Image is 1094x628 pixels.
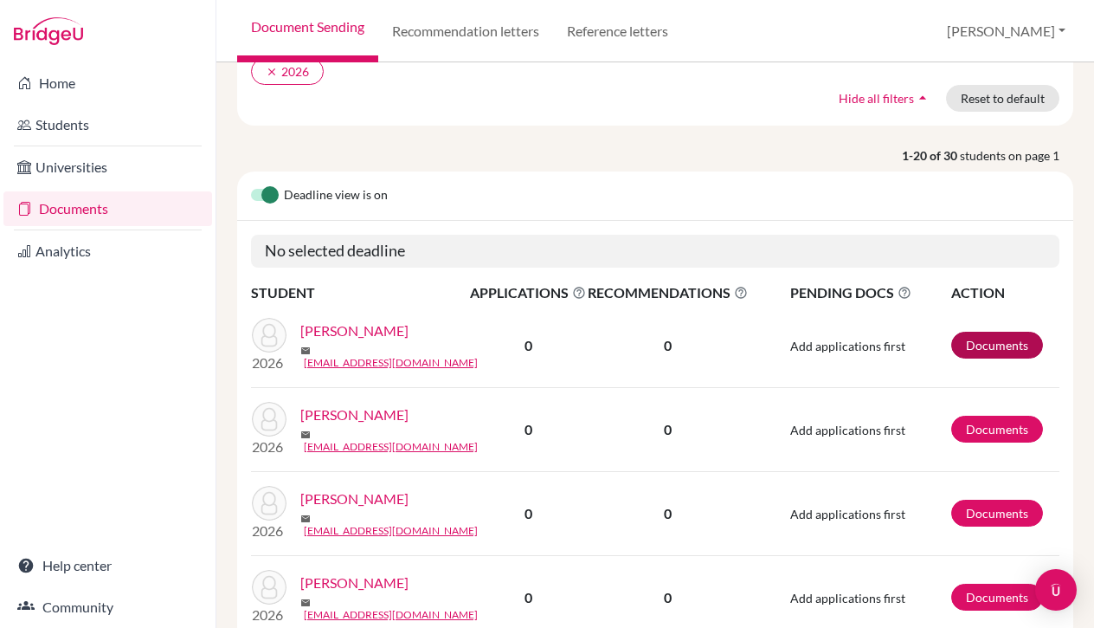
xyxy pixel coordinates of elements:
b: 0 [524,505,532,521]
img: Ang, Jeremy [252,318,286,353]
a: [EMAIL_ADDRESS][DOMAIN_NAME] [304,439,478,455]
p: 0 [588,419,748,440]
b: 0 [524,589,532,605]
span: Deadline view is on [284,185,388,206]
a: [PERSON_NAME] [300,320,409,341]
button: [PERSON_NAME] [939,15,1073,48]
a: Documents [951,584,1043,611]
span: PENDING DOCS [790,282,949,303]
span: Add applications first [790,591,905,605]
a: [EMAIL_ADDRESS][DOMAIN_NAME] [304,355,478,371]
a: Universities [3,150,212,185]
button: Reset to default [946,85,1059,112]
a: Documents [951,332,1043,359]
p: 0 [588,503,748,524]
span: Hide all filters [839,91,914,106]
img: Chan, Ryan [252,486,286,521]
div: Open Intercom Messenger [1035,569,1077,611]
span: mail [300,430,311,440]
a: [EMAIL_ADDRESS][DOMAIN_NAME] [304,607,478,623]
span: RECOMMENDATIONS [588,282,748,303]
th: STUDENT [251,282,469,304]
span: mail [300,514,311,524]
a: Documents [951,416,1043,443]
a: [EMAIL_ADDRESS][DOMAIN_NAME] [304,523,478,539]
a: Students [3,107,212,142]
img: Chan , Ronnie [252,570,286,605]
button: Hide all filtersarrow_drop_up [824,85,946,112]
a: Community [3,590,212,625]
img: Chan, Allison [252,402,286,437]
p: 0 [588,335,748,356]
a: Documents [3,191,212,226]
p: 2026 [252,437,286,457]
i: clear [266,66,278,78]
a: Analytics [3,234,212,269]
p: 2026 [252,353,286,373]
span: Add applications first [790,339,905,353]
b: 0 [524,337,532,353]
a: Help center [3,548,212,583]
a: Home [3,66,212,100]
span: APPLICATIONS [470,282,586,303]
a: Documents [951,500,1043,527]
p: 0 [588,587,748,608]
span: mail [300,598,311,608]
strong: 1-20 of 30 [902,146,960,165]
i: arrow_drop_up [914,89,931,107]
a: [PERSON_NAME] [300,405,409,425]
b: 0 [524,421,532,437]
span: Add applications first [790,507,905,521]
span: students on page 1 [960,146,1073,165]
button: clear2026 [251,58,324,85]
th: ACTION [950,282,1059,304]
span: Add applications first [790,423,905,437]
span: mail [300,346,311,356]
a: [PERSON_NAME] [300,489,409,509]
p: 2026 [252,521,286,541]
img: Bridge-U [14,17,83,45]
p: 2026 [252,605,286,625]
h5: No selected deadline [251,235,1059,268]
a: [PERSON_NAME] [300,573,409,593]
